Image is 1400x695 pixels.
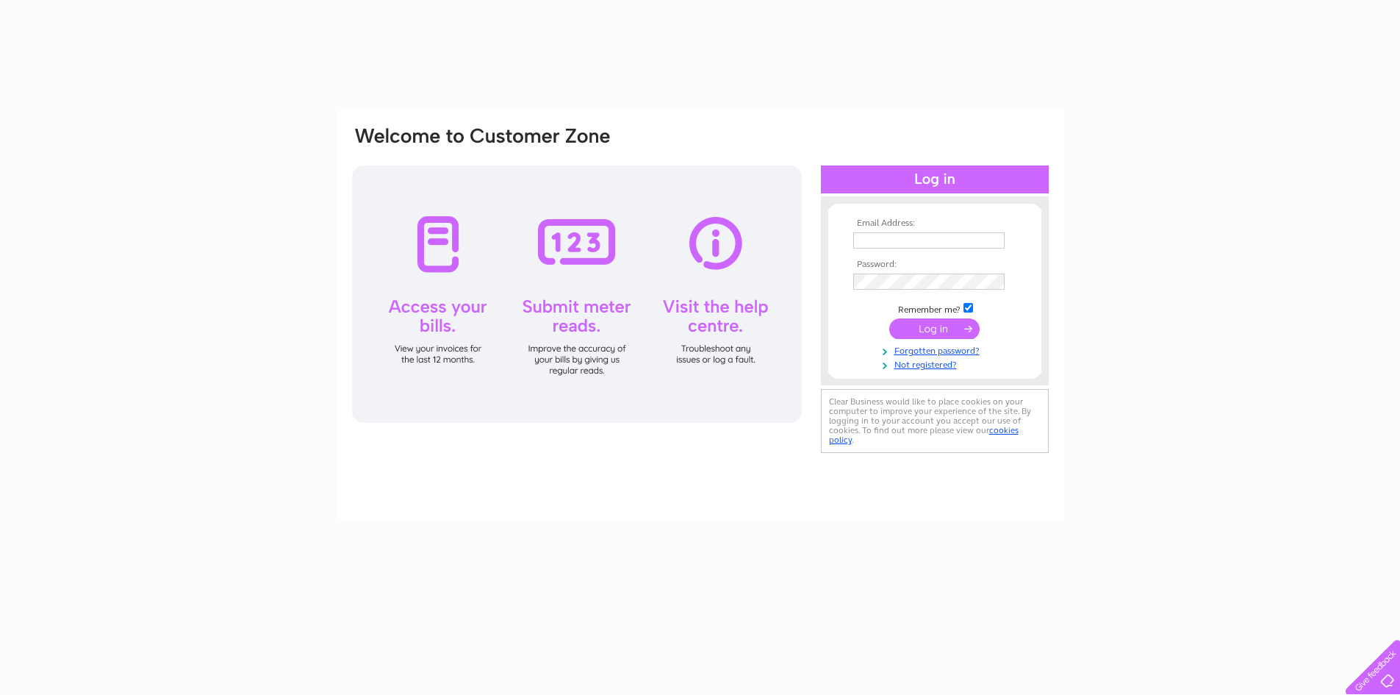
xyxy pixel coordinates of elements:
[889,318,980,339] input: Submit
[850,260,1020,270] th: Password:
[853,343,1020,357] a: Forgotten password?
[829,425,1019,445] a: cookies policy
[821,389,1049,453] div: Clear Business would like to place cookies on your computer to improve your experience of the sit...
[850,218,1020,229] th: Email Address:
[850,301,1020,316] td: Remember me?
[853,357,1020,371] a: Not registered?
